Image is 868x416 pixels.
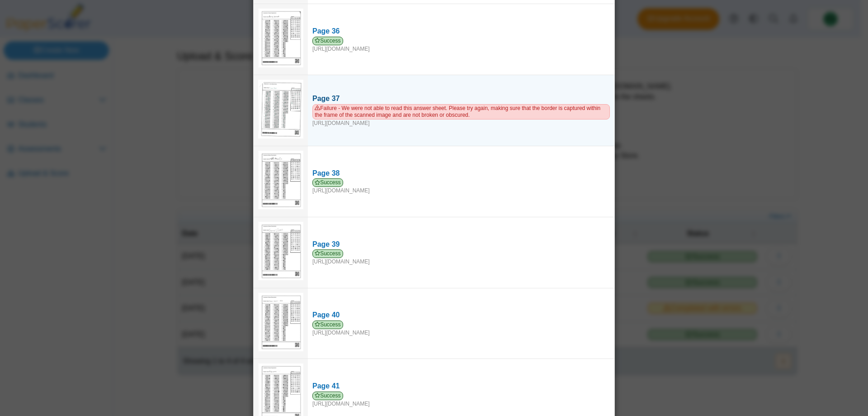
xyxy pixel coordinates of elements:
img: 3093704_MAY_21_2025T18_48_25_25000000.jpeg [258,222,303,280]
span: Success [312,37,343,45]
div: [URL][DOMAIN_NAME] [312,178,610,195]
div: Page 37 [312,94,610,104]
div: [URL][DOMAIN_NAME] [312,37,610,53]
div: Page 39 [312,239,610,249]
div: Page 40 [312,310,610,320]
span: Success [312,178,343,187]
a: Page 36 Success [URL][DOMAIN_NAME] [308,22,614,57]
span: Success [312,249,343,258]
span: Failure - We were not able to read this answer sheet. Please try again, making sure that the bord... [312,104,610,120]
a: Page 40 Success [URL][DOMAIN_NAME] [308,306,614,341]
div: [URL][DOMAIN_NAME] [312,320,610,337]
div: [URL][DOMAIN_NAME] [312,249,610,266]
a: Page 39 Success [URL][DOMAIN_NAME] [308,235,614,270]
a: Page 37 Failure - We were not able to read this answer sheet. Please try again, making sure that ... [308,89,614,131]
div: Page 41 [312,381,610,391]
img: 3093694_MAY_21_2025T18_49_21_452000000.jpeg [258,293,303,351]
div: Page 36 [312,26,610,36]
a: Page 38 Success [URL][DOMAIN_NAME] [308,164,614,199]
div: [URL][DOMAIN_NAME] [312,392,610,408]
span: Success [312,320,343,329]
span: Success [312,392,343,400]
a: Page 41 Success [URL][DOMAIN_NAME] [308,377,614,412]
div: Page 38 [312,168,610,178]
img: 3093701_MAY_21_2025T18_49_28_225000000.jpeg [258,151,303,209]
div: [URL][DOMAIN_NAME] [312,104,610,127]
img: 3093706_MAY_21_2025T18_48_34_734000000.jpeg [258,9,303,67]
img: bu_1947_b19Ut3NNWxfsl5TT_2025-05-21_18-51-42.pdf_pg_37.jpg [258,80,303,138]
